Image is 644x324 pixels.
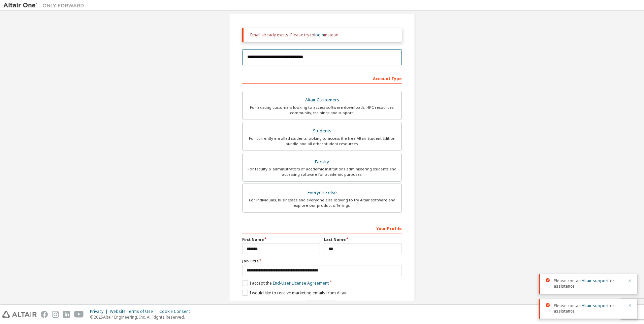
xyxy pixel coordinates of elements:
div: Faculty [247,157,397,167]
div: Email already exists. Please try to instead. [250,32,396,38]
div: Email already exists [242,300,402,310]
img: instagram.svg [52,311,59,318]
a: Altair support [582,278,609,284]
div: Everyone else [247,188,397,197]
p: © 2025 Altair Engineering, Inc. All Rights Reserved. [90,314,194,320]
label: Last Name [324,237,402,242]
div: Altair Customers [247,95,397,105]
div: Cookie Consent [159,309,194,314]
label: I would like to receive marketing emails from Altair [242,290,347,296]
div: Website Terms of Use [110,309,159,314]
div: Your Profile [242,223,402,233]
img: altair_logo.svg [2,311,37,318]
label: I accept the [242,280,329,286]
span: Please contact for assistance. [554,278,624,289]
a: End-User License Agreement [273,280,329,286]
img: Altair One [3,2,88,9]
img: facebook.svg [41,311,48,318]
div: For individuals, businesses and everyone else looking to try Altair software and explore our prod... [247,197,397,208]
a: Altair support [582,303,609,309]
div: Students [247,126,397,136]
div: Privacy [90,309,110,314]
a: login [314,32,324,38]
div: For currently enrolled students looking to access the free Altair Student Edition bundle and all ... [247,136,397,147]
img: linkedin.svg [63,311,70,318]
span: Please contact for assistance. [554,303,624,314]
div: Account Type [242,73,402,84]
label: First Name [242,237,320,242]
label: Job Title [242,258,402,264]
img: youtube.svg [74,311,84,318]
div: For faculty & administrators of academic institutions administering students and accessing softwa... [247,166,397,177]
div: For existing customers looking to access software downloads, HPC resources, community, trainings ... [247,105,397,116]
